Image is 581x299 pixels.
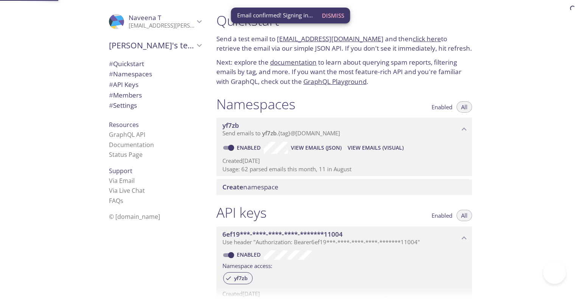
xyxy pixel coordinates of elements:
[109,91,113,99] span: #
[262,129,277,137] span: yf7zb
[270,58,317,67] a: documentation
[109,80,113,89] span: #
[457,210,472,221] button: All
[222,129,340,137] span: Send emails to . {tag} @[DOMAIN_NAME]
[109,141,154,149] a: Documentation
[216,34,472,53] p: Send a test email to and then to retrieve the email via our simple JSON API. If you don't see it ...
[103,79,207,90] div: API Keys
[237,11,313,19] span: Email confirmed! Signing in...
[109,177,135,185] a: Via Email
[216,118,472,141] div: yf7zb namespace
[427,210,457,221] button: Enabled
[109,59,144,68] span: Quickstart
[103,100,207,111] div: Team Settings
[288,142,345,154] button: View Emails (JSON)
[222,121,239,130] span: yf7zb
[216,179,472,195] div: Create namespace
[216,12,472,29] h1: Quickstart
[109,40,194,51] span: [PERSON_NAME]'s team
[216,204,267,221] h1: API keys
[103,90,207,101] div: Members
[109,80,138,89] span: API Keys
[129,22,194,29] p: [EMAIL_ADDRESS][PERSON_NAME][DOMAIN_NAME]
[216,57,472,87] p: Next: explore the to learn about querying spam reports, filtering emails by tag, and more. If you...
[103,59,207,69] div: Quickstart
[291,143,342,152] span: View Emails (JSON)
[109,197,123,205] a: FAQ
[120,197,123,205] span: s
[109,150,143,159] a: Status Page
[103,69,207,79] div: Namespaces
[109,101,113,110] span: #
[109,101,137,110] span: Settings
[216,96,295,113] h1: Namespaces
[303,77,367,86] a: GraphQL Playground
[109,167,132,175] span: Support
[109,70,152,78] span: Namespaces
[543,261,566,284] iframe: Help Scout Beacon - Open
[236,251,264,258] a: Enabled
[222,260,272,271] label: Namespace access:
[223,272,253,284] div: yf7zb
[413,34,441,43] a: click here
[345,142,407,154] button: View Emails (Visual)
[103,36,207,55] div: Naveena's team
[222,183,243,191] span: Create
[109,91,142,99] span: Members
[222,165,466,173] p: Usage: 62 parsed emails this month, 11 in August
[222,157,466,165] p: Created [DATE]
[109,121,139,129] span: Resources
[277,34,384,43] a: [EMAIL_ADDRESS][DOMAIN_NAME]
[222,183,278,191] span: namespace
[109,59,113,68] span: #
[348,143,404,152] span: View Emails (Visual)
[322,11,344,20] span: Dismiss
[129,13,161,22] span: Naveena T
[427,101,457,113] button: Enabled
[103,9,207,34] div: Naveena T
[230,275,252,282] span: yf7zb
[109,70,113,78] span: #
[109,130,145,139] a: GraphQL API
[319,8,347,23] button: Dismiss
[109,212,160,221] span: © [DOMAIN_NAME]
[236,144,264,151] a: Enabled
[457,101,472,113] button: All
[109,186,145,195] a: Via Live Chat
